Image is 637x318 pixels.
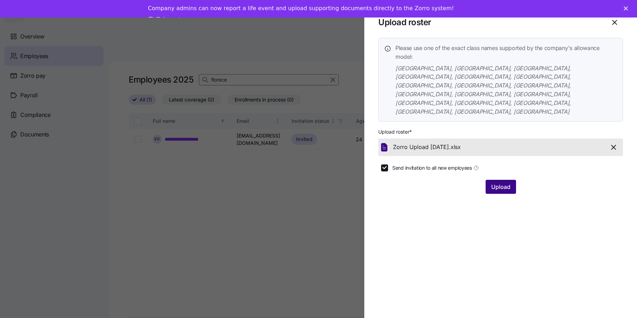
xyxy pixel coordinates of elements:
div: Close [624,6,631,10]
span: Zorro Upload [DATE]. [393,143,451,151]
span: Upload [491,183,510,191]
h1: Upload roster [378,17,431,28]
span: Send invitation to all new employees [392,164,472,171]
span: xlsx [451,143,461,151]
div: Company admins can now report a life event and upload supporting documents directly to the Zorro ... [148,5,454,12]
button: Upload [486,180,516,194]
span: Upload roster * [378,128,412,135]
span: Please use one of the exact class names supported by the company's allowance model: [395,44,617,61]
span: [GEOGRAPHIC_DATA], [GEOGRAPHIC_DATA], [GEOGRAPHIC_DATA], [GEOGRAPHIC_DATA], [GEOGRAPHIC_DATA], [G... [395,64,617,116]
a: Take a tour [148,16,192,24]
